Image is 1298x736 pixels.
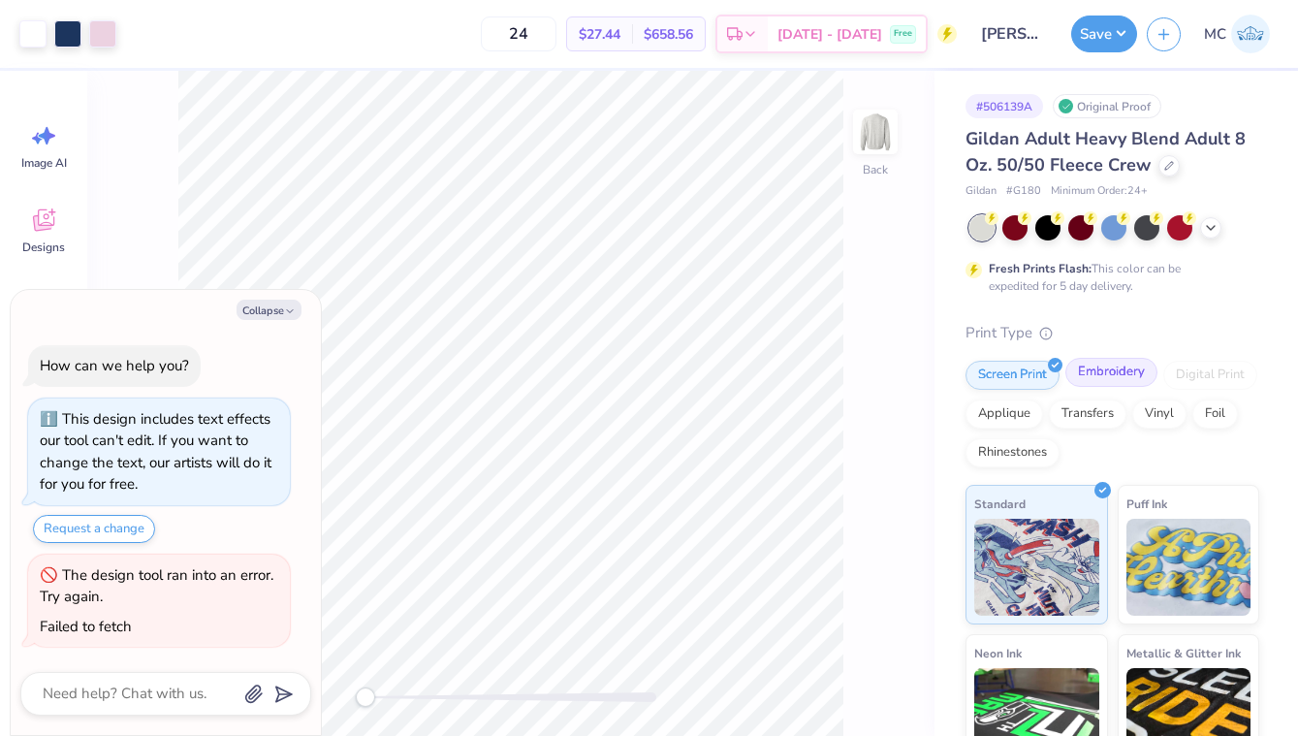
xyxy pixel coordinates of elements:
span: Metallic & Glitter Ink [1126,643,1241,663]
div: Embroidery [1065,358,1157,387]
span: $658.56 [644,24,693,45]
div: Transfers [1049,400,1126,429]
button: Collapse [237,300,301,320]
span: MC [1204,23,1226,46]
div: Vinyl [1132,400,1187,429]
span: Designs [22,240,65,255]
div: Back [863,161,888,178]
span: Puff Ink [1126,494,1167,514]
div: Print Type [966,322,1259,344]
div: Digital Print [1163,361,1257,390]
img: Back [856,112,895,151]
div: This design includes text effects our tool can't edit. If you want to change the text, our artist... [40,409,271,495]
img: Mary Caroline Kolar [1231,15,1270,53]
div: Foil [1192,400,1238,429]
button: Request a change [33,515,155,543]
span: $27.44 [579,24,620,45]
div: Original Proof [1053,94,1161,118]
div: How can we help you? [40,356,189,375]
button: Save [1071,16,1137,52]
span: Image AI [21,155,67,171]
span: Gildan Adult Heavy Blend Adult 8 Oz. 50/50 Fleece Crew [966,127,1246,176]
input: – – [481,16,556,51]
div: # 506139A [966,94,1043,118]
span: Standard [974,494,1026,514]
div: Failed to fetch [40,617,132,636]
input: Untitled Design [966,15,1061,53]
span: Minimum Order: 24 + [1051,183,1148,200]
strong: Fresh Prints Flash: [989,261,1092,276]
span: # G180 [1006,183,1041,200]
span: Neon Ink [974,643,1022,663]
div: This color can be expedited for 5 day delivery. [989,260,1227,295]
a: MC [1195,15,1279,53]
div: The design tool ran into an error. Try again. [40,565,273,607]
img: Puff Ink [1126,519,1251,616]
span: Gildan [966,183,997,200]
div: Applique [966,400,1043,429]
div: Screen Print [966,361,1060,390]
img: Standard [974,519,1099,616]
span: [DATE] - [DATE] [777,24,882,45]
div: Rhinestones [966,438,1060,467]
span: Free [894,27,912,41]
div: Accessibility label [356,688,375,707]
